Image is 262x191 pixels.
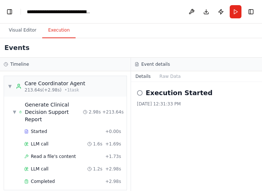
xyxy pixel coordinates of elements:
[3,23,42,38] button: Visual Editor
[105,129,121,134] span: + 0.00s
[146,88,212,98] h2: Execution Started
[4,7,15,17] button: Show left sidebar
[42,23,76,38] button: Execution
[25,101,83,123] div: Generate Clinical Decision Support Report
[8,83,12,89] span: ▼
[25,80,85,87] div: Care Coordinator Agent
[13,109,16,115] span: ▼
[27,8,91,15] nav: breadcrumb
[31,179,55,184] span: Completed
[105,154,121,159] span: + 1.73s
[10,61,29,67] h3: Timeline
[31,154,76,159] span: Read a file's content
[141,61,170,67] h3: Event details
[4,43,29,53] h2: Events
[31,141,48,147] span: LLM call
[102,109,124,115] span: + 213.64s
[155,71,185,82] button: Raw Data
[105,179,121,184] span: + 2.98s
[105,166,121,172] span: + 2.98s
[93,166,102,172] span: 1.2s
[31,129,47,134] span: Started
[89,109,101,115] span: 2.98s
[25,87,62,93] span: 213.64s (+2.98s)
[137,101,256,107] div: [DATE] 12:31:33 PM
[105,141,121,147] span: + 1.69s
[93,141,102,147] span: 1.6s
[131,71,155,82] button: Details
[65,87,79,93] span: • 1 task
[31,166,48,172] span: LLM call
[246,7,256,17] button: Show right sidebar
